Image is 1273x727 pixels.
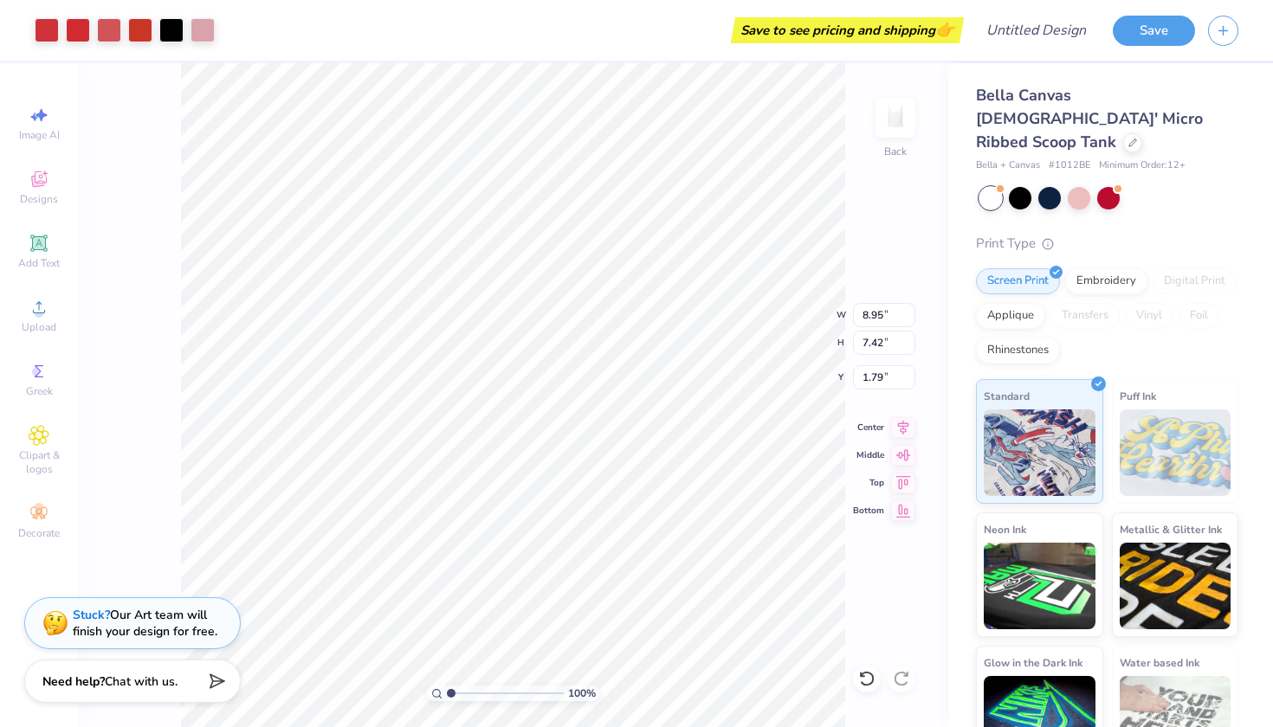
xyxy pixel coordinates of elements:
button: Save [1113,16,1195,46]
span: Bottom [853,505,884,517]
div: Back [884,144,907,159]
span: Puff Ink [1120,387,1156,405]
span: Add Text [18,256,60,270]
div: Transfers [1050,303,1120,329]
div: Print Type [976,234,1238,254]
span: Decorate [18,526,60,540]
span: Clipart & logos [9,448,69,476]
span: Minimum Order: 12 + [1099,158,1186,173]
strong: Stuck? [73,607,110,623]
strong: Need help? [42,673,105,690]
div: Screen Print [976,268,1060,294]
span: # 1012BE [1049,158,1090,173]
img: Puff Ink [1120,409,1231,496]
span: Glow in the Dark Ink [984,653,1082,672]
div: Our Art team will finish your design for free. [73,607,217,640]
span: Water based Ink [1120,653,1199,672]
span: Metallic & Glitter Ink [1120,520,1222,538]
span: Top [853,477,884,489]
div: Embroidery [1065,268,1147,294]
div: Applique [976,303,1045,329]
img: Neon Ink [984,543,1095,629]
span: 100 % [568,685,596,701]
span: Bella Canvas [DEMOGRAPHIC_DATA]' Micro Ribbed Scoop Tank [976,85,1203,152]
span: Neon Ink [984,520,1026,538]
span: 👉 [935,19,954,40]
div: Rhinestones [976,338,1060,363]
img: Standard [984,409,1095,496]
img: Metallic & Glitter Ink [1120,543,1231,629]
span: Bella + Canvas [976,158,1040,173]
span: Image AI [19,128,60,142]
span: Upload [22,320,56,334]
div: Foil [1179,303,1219,329]
div: Save to see pricing and shipping [735,17,960,43]
img: Back [878,100,913,135]
div: Vinyl [1125,303,1173,329]
span: Standard [984,387,1030,405]
span: Designs [20,192,58,206]
span: Middle [853,449,884,461]
div: Digital Print [1153,268,1237,294]
span: Chat with us. [105,673,178,690]
span: Center [853,421,884,434]
span: Greek [26,384,53,398]
input: Untitled Design [973,13,1100,48]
